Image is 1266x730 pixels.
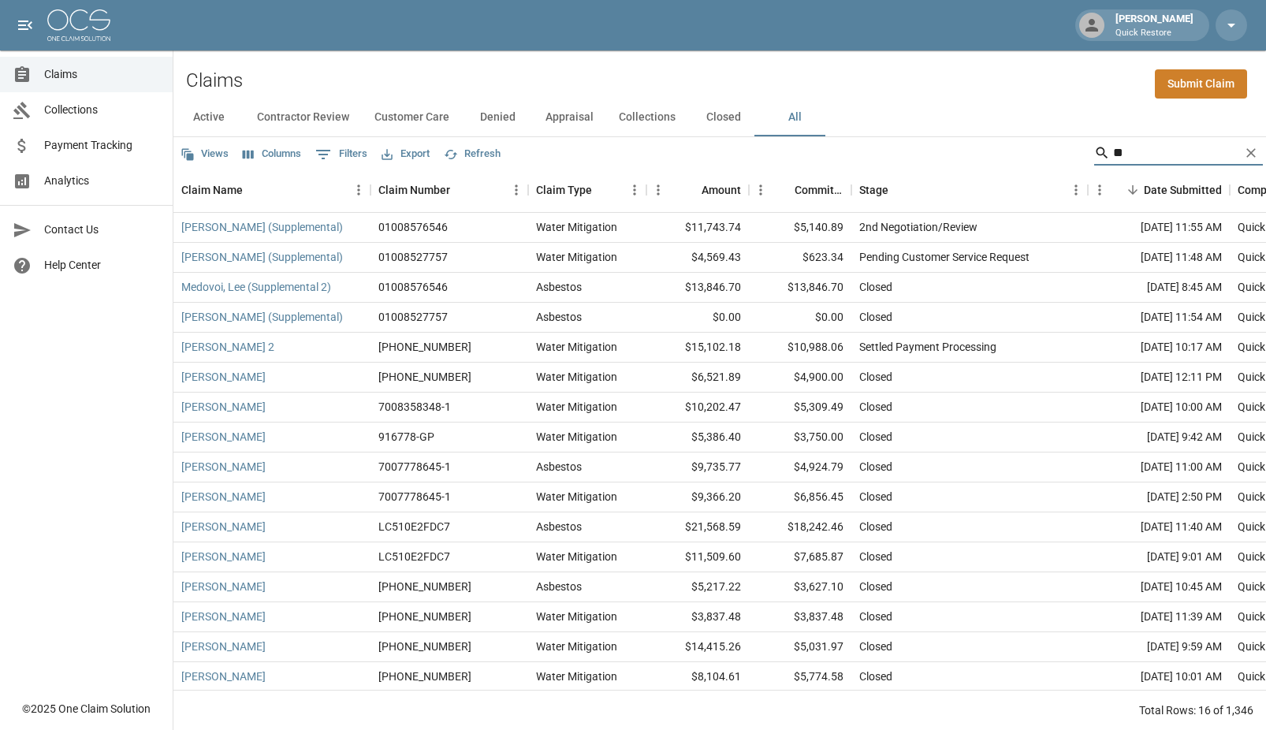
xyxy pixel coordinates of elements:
button: Collections [606,99,688,136]
div: $5,140.89 [749,213,851,243]
a: [PERSON_NAME] [181,579,266,594]
div: Search [1094,140,1263,169]
div: Stage [859,168,888,212]
button: Export [378,142,434,166]
button: Sort [243,179,265,201]
div: 01008527757 [378,249,448,265]
div: Committed Amount [749,168,851,212]
div: Asbestos [536,279,582,295]
a: [PERSON_NAME] [181,519,266,534]
div: $6,856.45 [749,482,851,512]
div: LC510E2FDC7 [378,519,450,534]
div: 01008576546 [378,279,448,295]
button: Menu [1088,178,1111,202]
div: Committed Amount [795,168,843,212]
div: Amount [646,168,749,212]
div: Water Mitigation [536,339,617,355]
div: $4,924.79 [749,453,851,482]
a: [PERSON_NAME] [181,399,266,415]
div: $15,102.18 [646,333,749,363]
a: [PERSON_NAME] [181,429,266,445]
div: [DATE] 11:48 AM [1088,243,1230,273]
div: Closed [859,669,892,684]
div: LC510E2FDC7 [378,549,450,564]
div: Claim Number [370,168,528,212]
div: 01008527757 [378,309,448,325]
button: Sort [592,179,614,201]
h2: Claims [186,69,243,92]
button: Menu [505,178,528,202]
a: [PERSON_NAME] [181,489,266,505]
div: Water Mitigation [536,639,617,654]
div: $3,627.10 [749,572,851,602]
div: Water Mitigation [536,249,617,265]
div: $13,846.70 [646,273,749,303]
div: © 2025 One Claim Solution [22,701,151,717]
div: Total Rows: 16 of 1,346 [1139,702,1253,718]
div: $5,774.58 [749,662,851,692]
div: $21,568.59 [646,512,749,542]
button: Customer Care [362,99,462,136]
a: [PERSON_NAME] [181,459,266,475]
div: $623.34 [749,243,851,273]
div: $5,386.40 [646,423,749,453]
div: [DATE] 11:39 AM [1088,602,1230,632]
div: [DATE] 10:00 AM [1088,393,1230,423]
div: Closed [859,639,892,654]
button: Active [173,99,244,136]
div: 7008358348-1 [378,399,451,415]
div: $5,217.22 [646,572,749,602]
div: Amount [702,168,741,212]
div: 01-006-275-679 [378,669,471,684]
div: [DATE] 9:42 AM [1088,423,1230,453]
div: Closed [859,459,892,475]
a: [PERSON_NAME] (Supplemental) [181,219,343,235]
div: [DATE] 11:54 AM [1088,303,1230,333]
div: Water Mitigation [536,669,617,684]
div: $11,509.60 [646,542,749,572]
span: Analytics [44,173,160,189]
div: $8,104.61 [646,662,749,692]
div: $10,202.47 [646,393,749,423]
div: $5,309.49 [749,393,851,423]
div: 2nd Negotiation/Review [859,219,977,235]
p: Quick Restore [1115,27,1193,40]
div: Asbestos [536,519,582,534]
div: [DATE] 10:01 AM [1088,662,1230,692]
button: Closed [688,99,759,136]
div: Asbestos [536,309,582,325]
div: Water Mitigation [536,399,617,415]
button: Menu [1064,178,1088,202]
a: [PERSON_NAME] [181,369,266,385]
button: Refresh [440,142,505,166]
div: $3,750.00 [749,423,851,453]
a: [PERSON_NAME] [181,639,266,654]
span: Help Center [44,257,160,274]
div: Pending Customer Service Request [859,249,1030,265]
div: [DATE] 2:50 PM [1088,482,1230,512]
button: Sort [1122,179,1144,201]
span: Payment Tracking [44,137,160,154]
div: [PERSON_NAME] [1109,11,1200,39]
a: [PERSON_NAME] (Supplemental) [181,249,343,265]
div: $3,837.48 [749,602,851,632]
div: Stage [851,168,1088,212]
span: Collections [44,102,160,118]
div: Water Mitigation [536,489,617,505]
button: Denied [462,99,533,136]
button: Sort [888,179,910,201]
button: Views [177,142,233,166]
a: [PERSON_NAME] 2 [181,339,274,355]
div: $14,415.26 [646,632,749,662]
div: $3,837.48 [646,602,749,632]
div: Water Mitigation [536,549,617,564]
a: [PERSON_NAME] [181,549,266,564]
div: 01-008-527757 [378,369,471,385]
div: Closed [859,309,892,325]
div: [DATE] 11:00 AM [1088,453,1230,482]
div: Date Submitted [1088,168,1230,212]
div: Date Submitted [1144,168,1222,212]
div: [DATE] 9:01 AM [1088,542,1230,572]
img: ocs-logo-white-transparent.png [47,9,110,41]
button: Select columns [239,142,305,166]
